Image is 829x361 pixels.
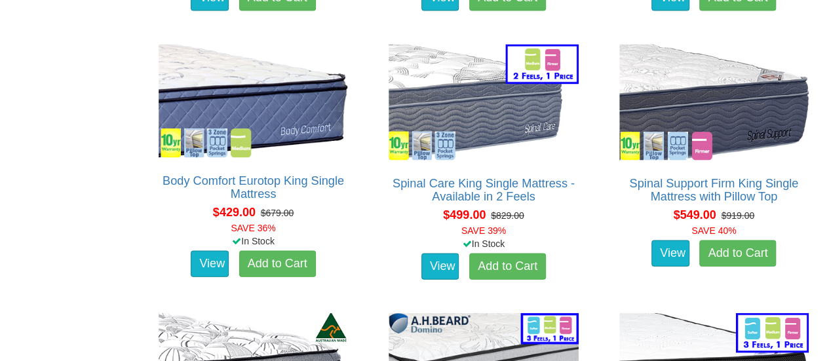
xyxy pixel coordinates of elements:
span: $429.00 [213,206,256,219]
span: $549.00 [674,208,716,221]
img: Body Comfort Eurotop King Single Mattress [155,41,351,162]
a: Add to Cart [469,254,546,280]
a: Body Comfort Eurotop King Single Mattress [163,174,344,200]
del: $919.00 [721,210,754,221]
a: Add to Cart [239,251,316,277]
span: $499.00 [443,208,486,221]
img: Spinal Care King Single Mattress - Available in 2 Feels [385,41,581,164]
font: SAVE 39% [461,225,506,236]
a: View [421,254,459,280]
font: SAVE 36% [231,223,275,233]
div: In Stock [145,235,361,248]
a: Spinal Support Firm King Single Mattress with Pillow Top [629,177,798,203]
a: View [191,251,229,277]
a: Add to Cart [699,240,776,267]
div: In Stock [376,237,591,250]
font: SAVE 40% [691,225,736,236]
a: View [651,240,689,267]
del: $829.00 [491,210,524,221]
a: Spinal Care King Single Mattress - Available in 2 Feels [393,177,575,203]
img: Spinal Support Firm King Single Mattress with Pillow Top [616,41,812,164]
del: $679.00 [261,208,294,218]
